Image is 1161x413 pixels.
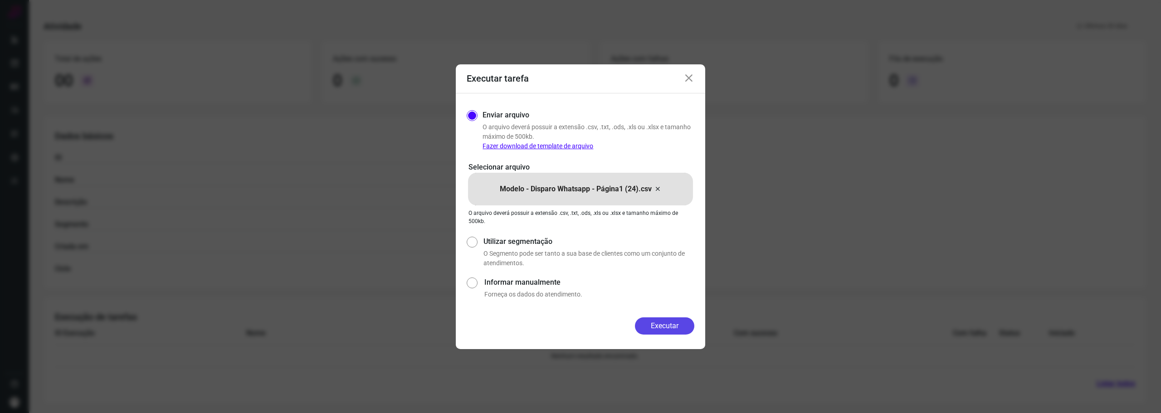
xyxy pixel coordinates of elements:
[500,184,652,194] p: Modelo - Disparo Whatsapp - Página1 (24).csv
[483,249,694,268] p: O Segmento pode ser tanto a sua base de clientes como um conjunto de atendimentos.
[484,290,694,299] p: Forneça os dados do atendimento.
[484,277,694,288] label: Informar manualmente
[483,122,694,151] p: O arquivo deverá possuir a extensão .csv, .txt, .ods, .xls ou .xlsx e tamanho máximo de 500kb.
[467,73,529,84] h3: Executar tarefa
[468,162,693,173] p: Selecionar arquivo
[483,142,593,150] a: Fazer download de template de arquivo
[468,209,693,225] p: O arquivo deverá possuir a extensão .csv, .txt, .ods, .xls ou .xlsx e tamanho máximo de 500kb.
[483,236,694,247] label: Utilizar segmentação
[483,110,529,121] label: Enviar arquivo
[635,317,694,335] button: Executar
